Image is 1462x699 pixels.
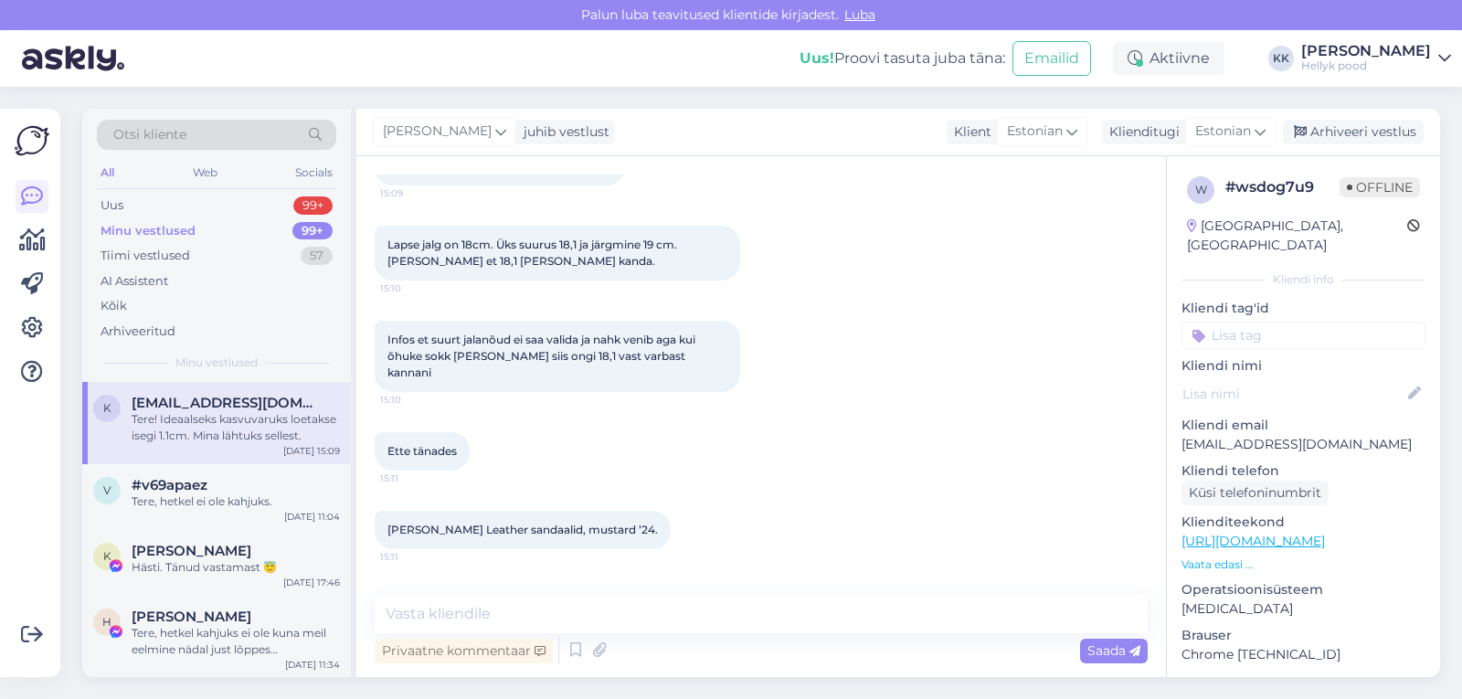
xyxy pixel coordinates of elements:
div: Tere! Ideaalseks kasvuvaruks loetakse isegi 1.1cm. Mina lähtuks sellest. [132,411,340,444]
div: Arhiveeritud [101,323,175,341]
img: Askly Logo [15,123,49,158]
p: Chrome [TECHNICAL_ID] [1181,645,1425,664]
span: Minu vestlused [175,355,258,371]
span: 15:11 [380,550,449,564]
span: [PERSON_NAME] [383,122,492,142]
div: KK [1268,46,1294,71]
div: Proovi tasuta juba täna: [800,48,1005,69]
span: v [103,483,111,497]
p: Kliendi email [1181,416,1425,435]
div: AI Assistent [101,272,168,291]
span: K [103,549,111,563]
span: Kätlin Kase [132,543,251,559]
div: All [97,161,118,185]
div: Kliendi info [1181,271,1425,288]
div: juhib vestlust [516,122,609,142]
div: Küsi telefoninumbrit [1181,481,1329,505]
div: [GEOGRAPHIC_DATA], [GEOGRAPHIC_DATA] [1187,217,1407,255]
div: Web [189,161,221,185]
span: Infos et suurt jalanõud ei saa valida ja nahk venib aga kui õhuke sokk [PERSON_NAME] siis ongi 18... [387,333,698,379]
div: [DATE] 11:34 [285,658,340,672]
div: [DATE] 11:04 [284,510,340,524]
span: Lapse jalg on 18cm. Üks suurus 18,1 ja järgmine 19 cm. [PERSON_NAME] et 18,1 [PERSON_NAME] kanda. [387,238,680,268]
p: [EMAIL_ADDRESS][DOMAIN_NAME] [1181,435,1425,454]
div: # wsdog7u9 [1225,176,1340,198]
div: [DATE] 17:46 [283,576,340,589]
span: Otsi kliente [113,125,186,144]
span: 15:11 [380,471,449,485]
span: Saada [1087,642,1140,659]
div: Uus [101,196,123,215]
p: Vaata edasi ... [1181,556,1425,573]
div: Aktiivne [1113,42,1224,75]
input: Lisa nimi [1182,384,1404,404]
button: Emailid [1012,41,1091,76]
span: kaisakopper@gmail.com [132,395,322,411]
div: [PERSON_NAME] [1301,44,1431,58]
span: Estonian [1007,122,1063,142]
span: Estonian [1195,122,1251,142]
span: Luba [839,6,881,23]
p: Operatsioonisüsteem [1181,580,1425,599]
b: Uus! [800,49,834,67]
div: Arhiveeri vestlus [1283,120,1424,144]
p: Kliendi nimi [1181,356,1425,376]
div: Kõik [101,297,127,315]
span: w [1195,183,1207,196]
div: Socials [291,161,336,185]
div: Hästi. Tänud vastamast 😇 [132,559,340,576]
div: 99+ [293,196,333,215]
p: Kliendi telefon [1181,461,1425,481]
span: Helena Klaas [132,609,251,625]
a: [PERSON_NAME]Hellyk pood [1301,44,1451,73]
div: [DATE] 15:09 [283,444,340,458]
span: 15:10 [380,393,449,407]
div: Privaatne kommentaar [375,639,553,663]
div: Klient [947,122,991,142]
p: Brauser [1181,626,1425,645]
div: Hellyk pood [1301,58,1431,73]
div: 99+ [292,222,333,240]
span: H [102,615,111,629]
span: 15:09 [380,186,449,200]
div: Tiimi vestlused [101,247,190,265]
span: k [103,401,111,415]
p: Klienditeekond [1181,513,1425,532]
div: Tere, hetkel ei ole kahjuks. [132,493,340,510]
div: Tere, hetkel kahjuks ei ole kuna meil eelmine nädal just lõppes sooduskampaania. [132,625,340,658]
p: [MEDICAL_DATA] [1181,599,1425,619]
div: Klienditugi [1102,122,1180,142]
input: Lisa tag [1181,322,1425,349]
span: 15:10 [380,281,449,295]
span: Ette tänades [387,444,457,458]
span: Offline [1340,177,1420,197]
a: [URL][DOMAIN_NAME] [1181,533,1325,549]
div: Minu vestlused [101,222,196,240]
span: [PERSON_NAME] Leather sandaalid, mustard ’24. [387,523,658,536]
p: Kliendi tag'id [1181,299,1425,318]
span: #v69apaez [132,477,207,493]
div: 57 [301,247,333,265]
